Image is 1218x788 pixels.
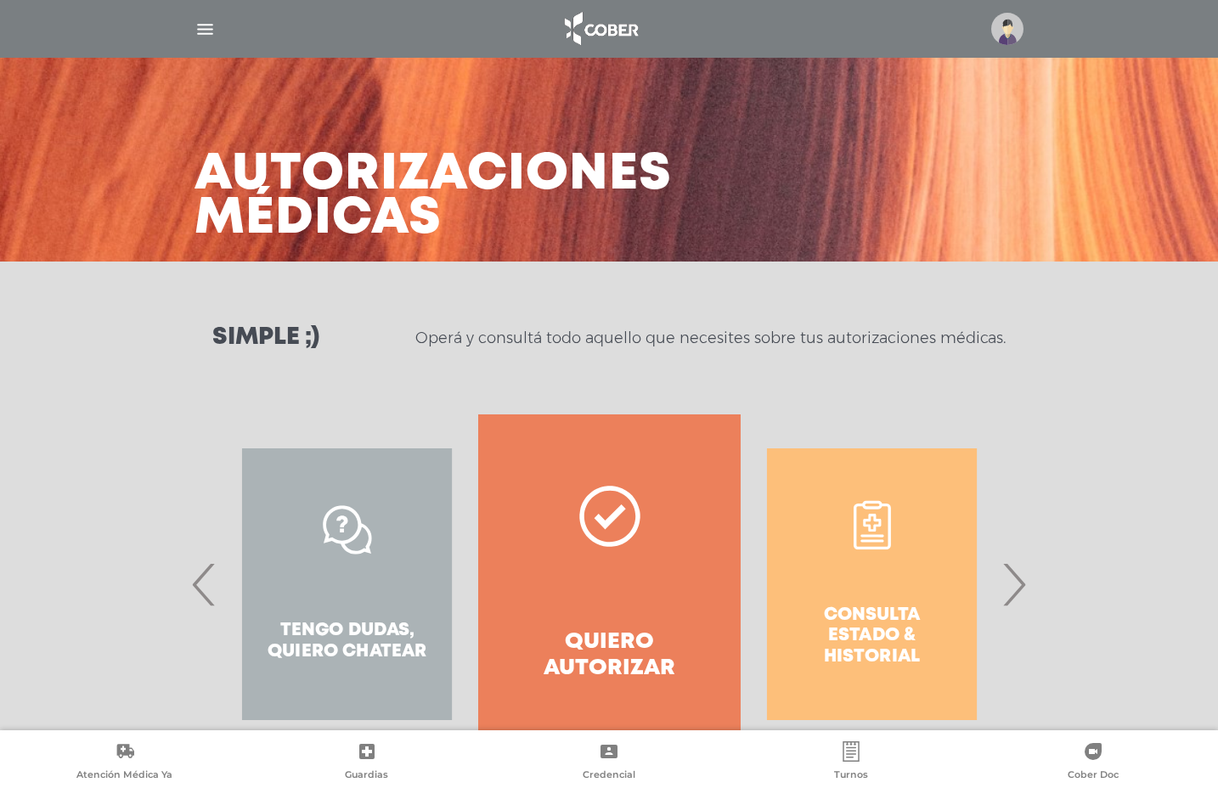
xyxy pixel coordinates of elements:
h4: Quiero autorizar [509,629,710,682]
img: profile-placeholder.svg [991,13,1023,45]
a: Atención Médica Ya [3,741,245,785]
a: Credencial [488,741,730,785]
span: Cober Doc [1068,768,1119,784]
a: Quiero autorizar [478,414,741,754]
p: Operá y consultá todo aquello que necesites sobre tus autorizaciones médicas. [415,328,1006,348]
span: Turnos [834,768,868,784]
a: Guardias [245,741,488,785]
span: Guardias [345,768,388,784]
img: logo_cober_home-white.png [555,8,645,49]
a: Cober Doc [973,741,1215,785]
a: Turnos [730,741,973,785]
h3: Simple ;) [212,326,319,350]
img: Cober_menu-lines-white.svg [195,19,216,40]
h3: Autorizaciones médicas [195,153,672,241]
span: Credencial [583,768,635,784]
span: Previous [188,538,221,630]
span: Atención Médica Ya [76,768,172,784]
span: Next [997,538,1030,630]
